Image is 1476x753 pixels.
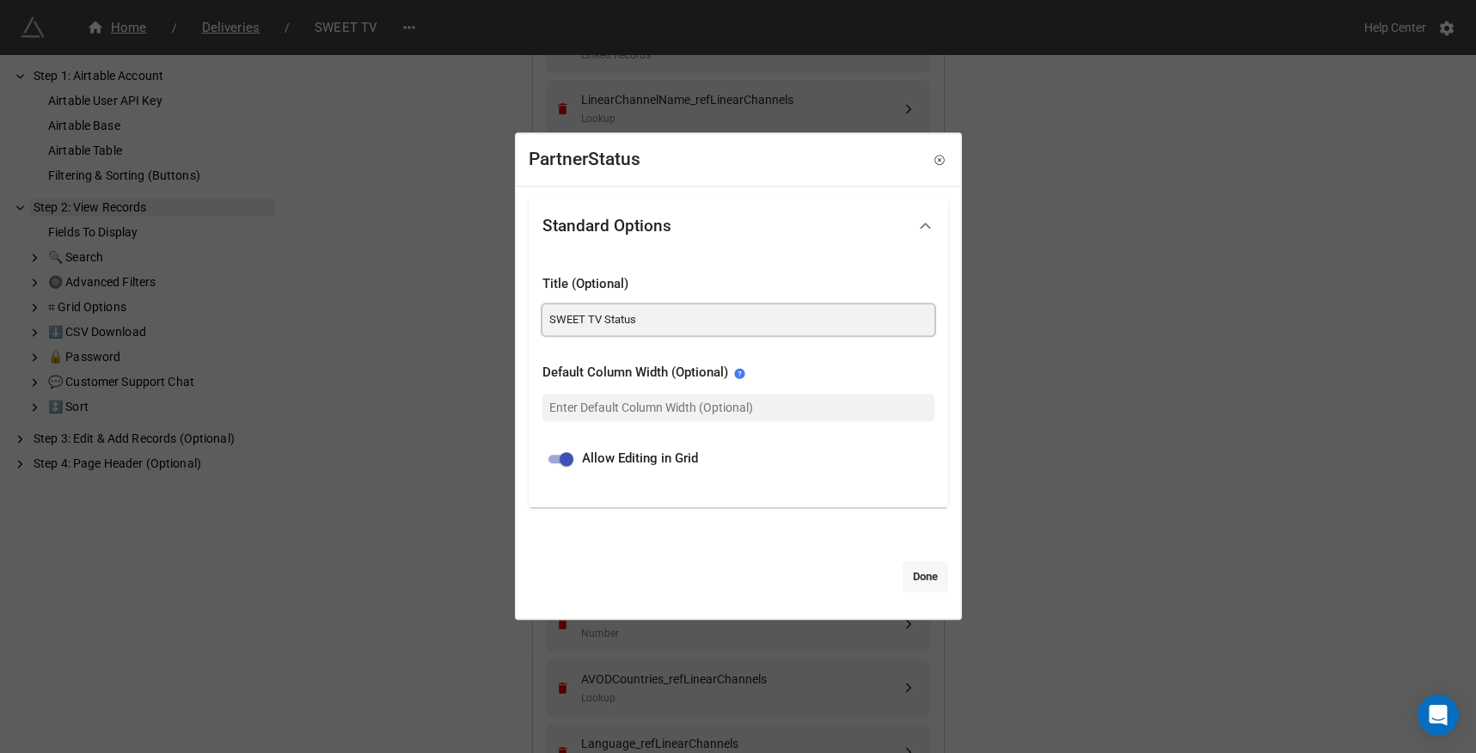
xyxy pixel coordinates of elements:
[529,146,640,174] div: PartnerStatus
[542,217,671,235] div: Standard Options
[542,274,934,295] div: Title (Optional)
[582,450,698,470] span: Allow Editing in Grid
[1418,695,1459,736] div: Open Intercom Messenger
[542,364,934,384] div: Default Column Width (Optional)
[542,304,934,335] input: Enter Title (Optional)
[903,561,948,592] a: Done
[529,199,948,254] div: Standard Options
[542,394,934,421] input: Enter Default Column Width (Optional)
